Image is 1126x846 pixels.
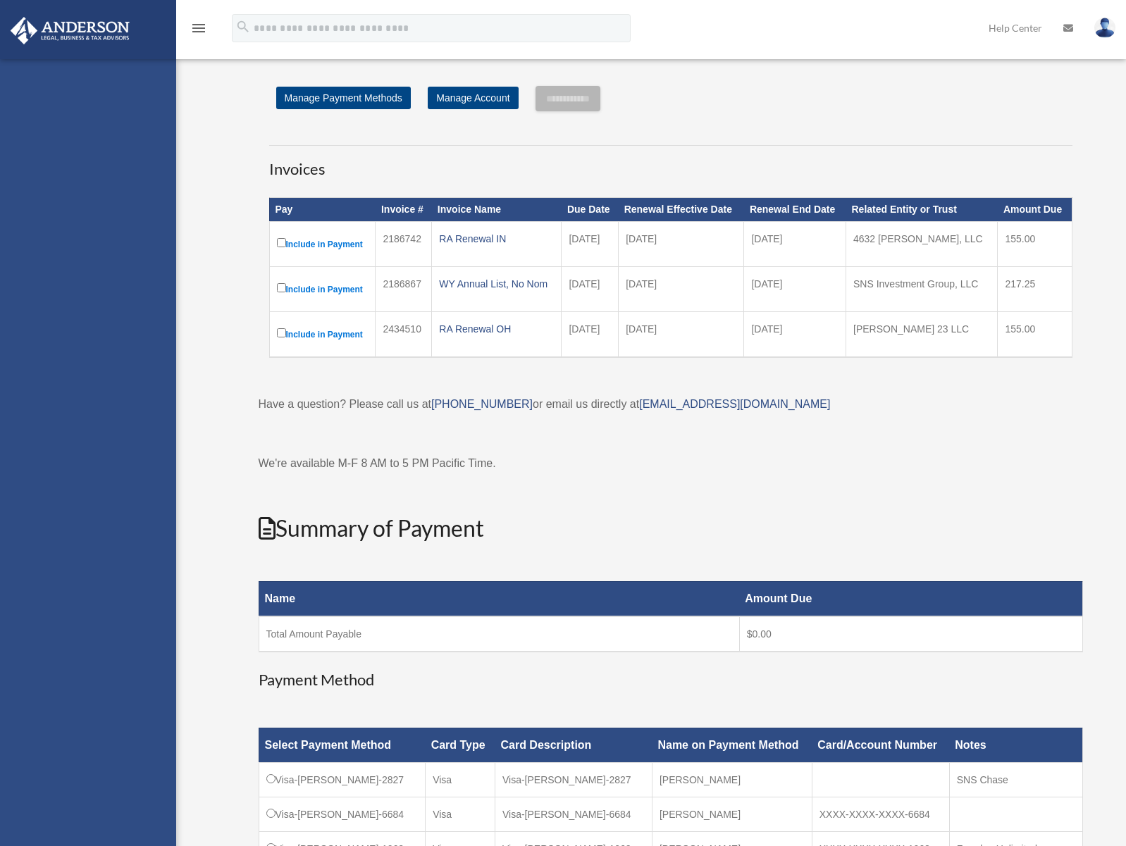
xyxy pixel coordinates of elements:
[259,728,426,762] th: Select Payment Method
[739,581,1082,616] th: Amount Due
[190,20,207,37] i: menu
[190,25,207,37] a: menu
[277,328,286,337] input: Include in Payment
[259,797,426,831] td: Visa-[PERSON_NAME]-6684
[1094,18,1115,38] img: User Pic
[846,267,998,312] td: SNS Investment Group, LLC
[562,198,619,222] th: Due Date
[998,312,1072,358] td: 155.00
[269,145,1072,180] h3: Invoices
[259,669,1083,691] h3: Payment Method
[744,312,846,358] td: [DATE]
[652,762,812,797] td: [PERSON_NAME]
[259,762,426,797] td: Visa-[PERSON_NAME]-2827
[235,19,251,35] i: search
[376,198,432,222] th: Invoice #
[277,283,286,292] input: Include in Payment
[428,87,518,109] a: Manage Account
[439,229,554,249] div: RA Renewal IN
[277,280,369,298] label: Include in Payment
[652,797,812,831] td: [PERSON_NAME]
[619,312,744,358] td: [DATE]
[744,198,846,222] th: Renewal End Date
[562,312,619,358] td: [DATE]
[426,728,495,762] th: Card Type
[812,728,949,762] th: Card/Account Number
[431,398,533,410] a: [PHONE_NUMBER]
[277,325,369,343] label: Include in Payment
[846,222,998,267] td: 4632 [PERSON_NAME], LLC
[277,235,369,253] label: Include in Payment
[619,267,744,312] td: [DATE]
[812,797,949,831] td: XXXX-XXXX-XXXX-6684
[495,728,652,762] th: Card Description
[562,222,619,267] td: [DATE]
[426,762,495,797] td: Visa
[998,267,1072,312] td: 217.25
[259,616,739,652] td: Total Amount Payable
[6,17,134,44] img: Anderson Advisors Platinum Portal
[376,222,432,267] td: 2186742
[269,198,376,222] th: Pay
[276,87,411,109] a: Manage Payment Methods
[439,274,554,294] div: WY Annual List, No Nom
[259,513,1083,545] h2: Summary of Payment
[639,398,830,410] a: [EMAIL_ADDRESS][DOMAIN_NAME]
[739,616,1082,652] td: $0.00
[998,198,1072,222] th: Amount Due
[949,728,1082,762] th: Notes
[949,762,1082,797] td: SNS Chase
[744,267,846,312] td: [DATE]
[259,454,1083,473] p: We're available M-F 8 AM to 5 PM Pacific Time.
[376,312,432,358] td: 2434510
[426,797,495,831] td: Visa
[259,394,1083,414] p: Have a question? Please call us at or email us directly at
[495,797,652,831] td: Visa-[PERSON_NAME]-6684
[998,222,1072,267] td: 155.00
[846,198,998,222] th: Related Entity or Trust
[619,222,744,267] td: [DATE]
[744,222,846,267] td: [DATE]
[846,312,998,358] td: [PERSON_NAME] 23 LLC
[376,267,432,312] td: 2186867
[277,238,286,247] input: Include in Payment
[619,198,744,222] th: Renewal Effective Date
[495,762,652,797] td: Visa-[PERSON_NAME]-2827
[259,581,739,616] th: Name
[439,319,554,339] div: RA Renewal OH
[652,728,812,762] th: Name on Payment Method
[432,198,562,222] th: Invoice Name
[562,267,619,312] td: [DATE]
